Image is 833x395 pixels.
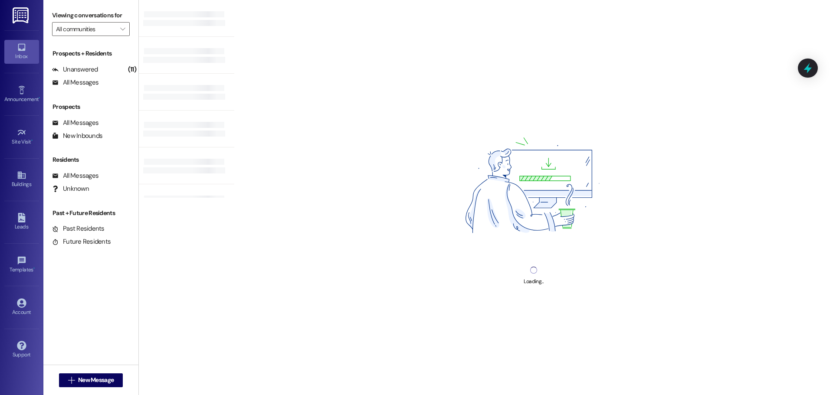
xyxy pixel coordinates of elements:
a: Buildings [4,168,39,191]
div: All Messages [52,78,98,87]
a: Support [4,338,39,362]
div: Past Residents [52,224,105,233]
div: (11) [126,63,138,76]
div: Unknown [52,184,89,193]
label: Viewing conversations for [52,9,130,22]
div: Unanswered [52,65,98,74]
div: Residents [43,155,138,164]
a: Account [4,296,39,319]
a: Templates • [4,253,39,277]
div: New Inbounds [52,131,102,140]
input: All communities [56,22,116,36]
span: • [33,265,35,271]
a: Leads [4,210,39,234]
button: New Message [59,373,123,387]
a: Inbox [4,40,39,63]
div: Prospects [43,102,138,111]
div: Past + Future Residents [43,209,138,218]
i:  [120,26,125,33]
div: Future Residents [52,237,111,246]
div: Prospects + Residents [43,49,138,58]
i:  [68,377,75,384]
div: All Messages [52,118,98,127]
img: ResiDesk Logo [13,7,30,23]
div: All Messages [52,171,98,180]
div: Loading... [524,277,543,286]
span: • [31,137,33,144]
span: • [39,95,40,101]
span: New Message [78,375,114,385]
a: Site Visit • [4,125,39,149]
